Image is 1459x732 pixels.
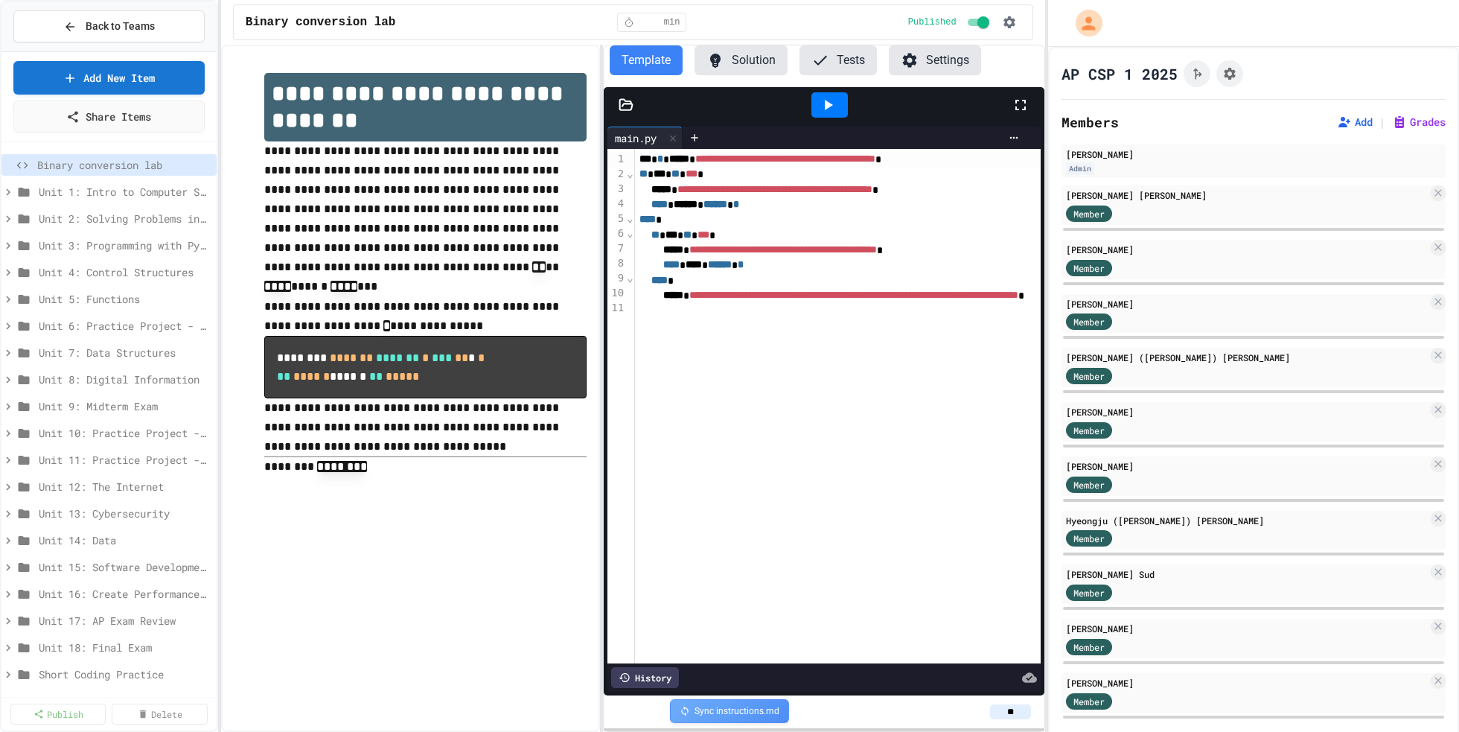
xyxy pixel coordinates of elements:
[39,666,211,682] span: Short Coding Practice
[39,345,211,360] span: Unit 7: Data Structures
[39,264,211,280] span: Unit 4: Control Structures
[1216,60,1243,87] button: Assignment Settings
[1066,676,1428,690] div: [PERSON_NAME]
[1066,514,1428,527] div: Hyeongju ([PERSON_NAME]) [PERSON_NAME]
[607,152,626,167] div: 1
[13,10,205,42] button: Back to Teams
[1335,608,1444,671] iframe: chat widget
[1066,297,1428,311] div: [PERSON_NAME]
[610,45,683,75] button: Template
[670,699,789,723] div: Sync instructions.md
[86,19,155,34] span: Back to Teams
[246,13,396,31] span: Binary conversion lab
[1073,586,1105,599] span: Member
[1066,162,1094,175] div: Admin
[39,238,211,253] span: Unit 3: Programming with Python
[607,127,683,149] div: main.py
[39,613,211,628] span: Unit 17: AP Exam Review
[39,506,211,521] span: Unit 13: Cybersecurity
[1066,243,1428,256] div: [PERSON_NAME]
[39,452,211,468] span: Unit 11: Practice Project - Loaded Dice
[13,61,205,95] a: Add New Item
[39,211,211,226] span: Unit 2: Solving Problems in Computer Science
[607,130,664,146] div: main.py
[37,157,211,173] span: Binary conversion lab
[1073,478,1105,491] span: Member
[607,301,626,316] div: 11
[611,667,679,688] div: History
[1073,640,1105,654] span: Member
[112,704,207,725] a: Delete
[607,226,626,241] div: 6
[1396,672,1444,717] iframe: chat widget
[1061,112,1119,133] h2: Members
[1379,113,1386,131] span: |
[1073,695,1105,708] span: Member
[1066,459,1428,473] div: [PERSON_NAME]
[607,167,626,182] div: 2
[626,212,633,224] span: Fold line
[1066,188,1428,202] div: [PERSON_NAME] [PERSON_NAME]
[1184,60,1210,87] button: Click to see fork details
[39,586,211,602] span: Unit 16: Create Performance Task
[908,13,992,31] div: Content is published and visible to students
[39,318,211,334] span: Unit 6: Practice Project - Tell a Story
[607,271,626,286] div: 9
[1066,147,1441,161] div: [PERSON_NAME]
[39,479,211,494] span: Unit 12: The Internet
[626,168,633,179] span: Fold line
[10,704,106,725] a: Publish
[39,291,211,307] span: Unit 5: Functions
[607,241,626,256] div: 7
[39,398,211,414] span: Unit 9: Midterm Exam
[39,640,211,655] span: Unit 18: Final Exam
[1061,63,1178,84] h1: AP CSP 1 2025
[1066,405,1428,418] div: [PERSON_NAME]
[1073,532,1105,545] span: Member
[39,372,211,387] span: Unit 8: Digital Information
[39,184,211,200] span: Unit 1: Intro to Computer Science
[39,559,211,575] span: Unit 15: Software Development Process
[664,16,680,28] span: min
[1060,6,1106,40] div: My Account
[13,101,205,133] a: Share Items
[1073,315,1105,328] span: Member
[908,16,957,28] span: Published
[799,45,877,75] button: Tests
[607,286,626,301] div: 10
[39,532,211,548] span: Unit 14: Data
[1066,567,1428,581] div: [PERSON_NAME] Sud
[607,182,626,197] div: 3
[1066,351,1428,364] div: [PERSON_NAME] ([PERSON_NAME]) [PERSON_NAME]
[1073,369,1105,383] span: Member
[1073,261,1105,275] span: Member
[607,211,626,226] div: 5
[607,256,626,271] div: 8
[1392,115,1446,130] button: Grades
[1073,424,1105,437] span: Member
[695,45,788,75] button: Solution
[626,272,633,284] span: Fold line
[889,45,981,75] button: Settings
[1073,207,1105,220] span: Member
[39,425,211,441] span: Unit 10: Practice Project - Wordle
[607,197,626,211] div: 4
[1066,622,1428,635] div: [PERSON_NAME]
[626,227,633,239] span: Fold line
[1337,115,1373,130] button: Add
